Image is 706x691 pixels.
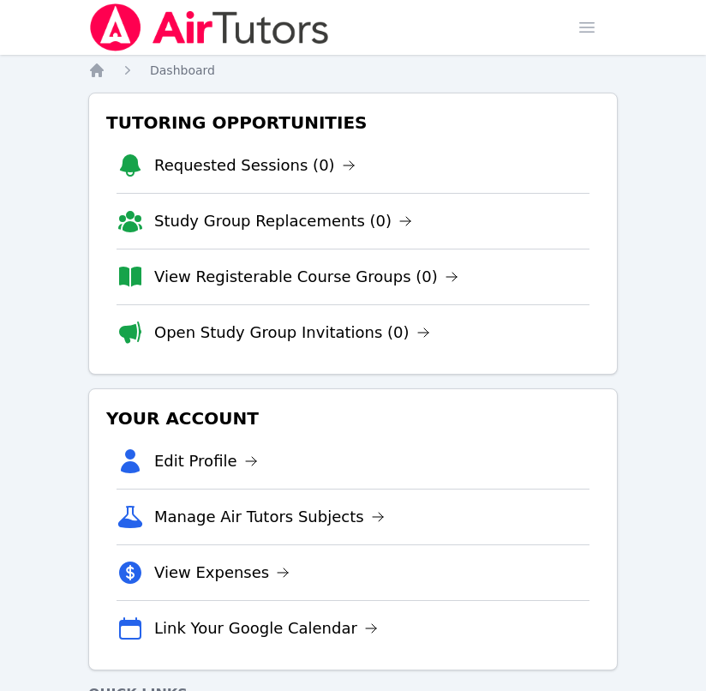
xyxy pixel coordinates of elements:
a: Requested Sessions (0) [154,153,356,177]
a: Study Group Replacements (0) [154,209,412,233]
h3: Your Account [103,403,603,434]
a: View Registerable Course Groups (0) [154,265,458,289]
a: Dashboard [150,62,215,79]
a: Manage Air Tutors Subjects [154,505,385,529]
h3: Tutoring Opportunities [103,107,603,138]
a: Edit Profile [154,449,258,473]
img: Air Tutors [88,3,331,51]
a: Link Your Google Calendar [154,616,378,640]
a: Open Study Group Invitations (0) [154,321,430,345]
a: View Expenses [154,561,290,585]
span: Dashboard [150,63,215,77]
nav: Breadcrumb [88,62,618,79]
